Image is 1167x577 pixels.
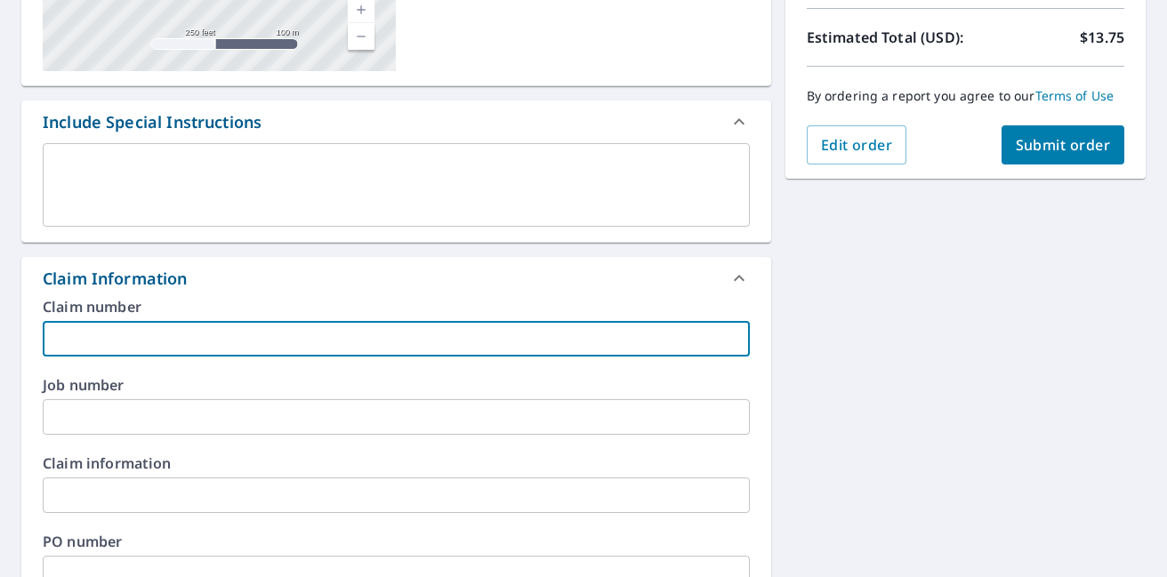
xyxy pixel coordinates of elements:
[43,534,750,549] label: PO number
[348,23,374,50] a: Current Level 17, Zoom Out
[1002,125,1125,164] button: Submit order
[1035,87,1115,104] a: Terms of Use
[1080,27,1124,48] p: $13.75
[1016,135,1111,155] span: Submit order
[43,110,262,134] div: Include Special Instructions
[43,378,750,392] label: Job number
[821,135,893,155] span: Edit order
[21,100,771,143] div: Include Special Instructions
[807,27,966,48] p: Estimated Total (USD):
[21,257,771,300] div: Claim Information
[43,456,750,470] label: Claim information
[807,125,907,164] button: Edit order
[43,267,188,291] div: Claim Information
[807,88,1124,104] p: By ordering a report you agree to our
[43,300,750,314] label: Claim number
